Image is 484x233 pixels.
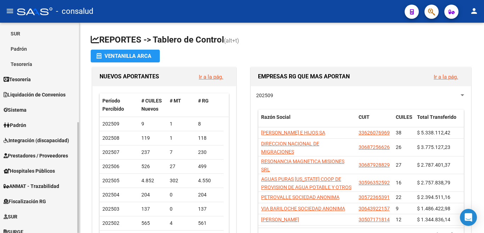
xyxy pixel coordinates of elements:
[417,114,456,120] span: Total Transferido
[141,148,164,156] div: 237
[417,206,450,211] span: $ 1.486.422,98
[198,148,221,156] div: 230
[102,206,119,212] span: 202503
[170,219,192,227] div: 4
[102,178,119,183] span: 202505
[198,191,221,199] div: 204
[198,219,221,227] div: 561
[396,180,401,185] span: 16
[141,162,164,171] div: 526
[396,130,401,135] span: 38
[198,205,221,213] div: 137
[224,37,239,44] span: (alt+t)
[199,74,223,80] a: Ir a la pág.
[141,205,164,213] div: 137
[359,206,390,211] span: 30643922157
[170,98,181,104] span: # MT
[102,192,119,198] span: 202504
[470,7,478,15] mat-icon: person
[414,110,464,133] datatable-header-cell: Total Transferido
[4,182,59,190] span: ANMAT - Trazabilidad
[4,76,31,83] span: Tesorería
[359,180,390,185] span: 30596352592
[56,4,93,19] span: - consalud
[198,134,221,142] div: 118
[102,163,119,169] span: 202506
[139,93,167,117] datatable-header-cell: # CUILES Nuevos
[393,110,414,133] datatable-header-cell: CUILES
[198,162,221,171] div: 499
[4,137,69,144] span: Integración (discapacidad)
[198,120,221,128] div: 8
[170,120,192,128] div: 1
[258,110,356,133] datatable-header-cell: Razón Social
[141,98,162,112] span: # CUILES Nuevos
[170,177,192,185] div: 302
[170,205,192,213] div: 0
[6,7,14,15] mat-icon: menu
[396,144,401,150] span: 26
[4,152,68,160] span: Prestadores / Proveedores
[359,130,390,135] span: 33626076969
[434,74,458,80] a: Ir a la pág.
[261,206,345,211] span: VIA BARILOCHE SOCIEDAD ANONIMA
[141,191,164,199] div: 204
[359,162,390,168] span: 30687928829
[356,110,393,133] datatable-header-cell: CUIT
[102,220,119,226] span: 202502
[4,198,46,205] span: Fiscalización RG
[417,130,450,135] span: $ 5.338.112,42
[359,114,370,120] span: CUIT
[170,191,192,199] div: 0
[256,93,273,98] span: 202509
[417,180,450,185] span: $ 2.757.838,79
[396,114,412,120] span: CUILES
[100,93,139,117] datatable-header-cell: Período Percibido
[396,217,401,222] span: 12
[4,121,26,129] span: Padrón
[141,177,164,185] div: 4.852
[198,177,221,185] div: 4.550
[4,167,55,175] span: Hospitales Públicos
[428,70,464,83] button: Ir a la pág.
[261,176,351,198] span: AGUAS PURAS [US_STATE] COOP DE PROVISION DE AGUA POTABLE Y OTROS SERVICIOS PUBL
[193,70,229,83] button: Ir a la pág.
[261,141,319,155] span: DIRECCION NACIONAL DE MIGRACIONES
[417,162,450,168] span: $ 2.787.401,37
[141,134,164,142] div: 119
[417,144,450,150] span: $ 3.775.127,23
[100,73,159,80] span: NUEVOS APORTANTES
[167,93,195,117] datatable-header-cell: # MT
[396,162,401,168] span: 27
[170,162,192,171] div: 27
[417,217,450,222] span: $ 1.344.836,14
[261,114,291,120] span: Razón Social
[4,106,27,114] span: Sistema
[261,159,344,172] span: RESONANCIA MAGNETICA MISIONES SRL
[261,130,325,135] span: [PERSON_NAME] E HIJOS SA
[102,149,119,155] span: 202507
[258,73,350,80] span: EMPRESAS RG QUE MAS APORTAN
[396,206,399,211] span: 9
[170,148,192,156] div: 7
[96,50,154,62] div: Ventanilla ARCA
[170,134,192,142] div: 1
[195,93,224,117] datatable-header-cell: # RG
[141,219,164,227] div: 565
[102,121,119,127] span: 202509
[359,144,390,150] span: 30687256626
[102,98,124,112] span: Período Percibido
[261,194,339,200] span: PETROVALLE SOCIEDAD ANONIMA
[141,120,164,128] div: 9
[91,50,160,62] button: Ventanilla ARCA
[4,213,17,221] span: SUR
[359,194,390,200] span: 30572365391
[417,194,450,200] span: $ 2.394.511,16
[4,91,66,99] span: Liquidación de Convenios
[460,209,477,226] div: Open Intercom Messenger
[198,98,209,104] span: # RG
[102,135,119,141] span: 202508
[396,194,401,200] span: 22
[91,34,473,46] h1: REPORTES -> Tablero de Control
[359,217,390,222] span: 30507171814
